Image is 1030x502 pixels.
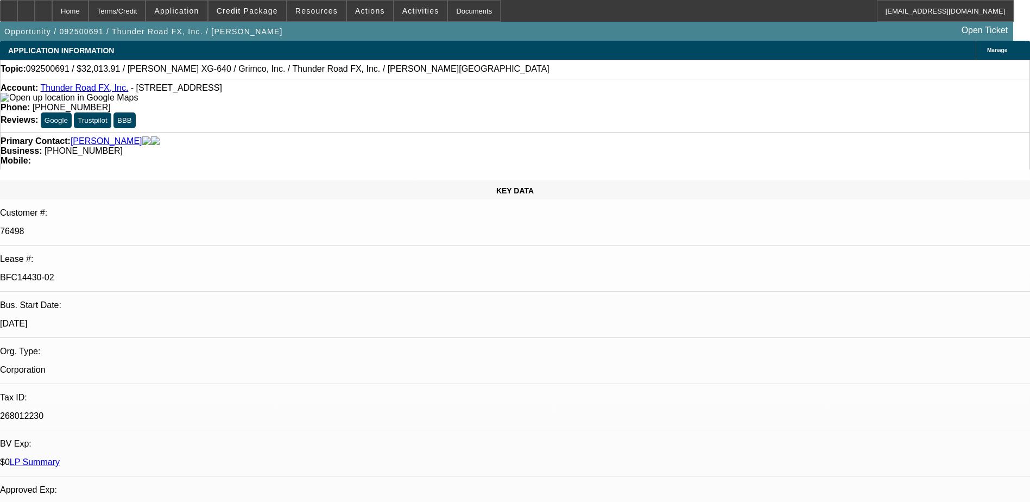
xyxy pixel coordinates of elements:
[1,103,30,112] strong: Phone:
[347,1,393,21] button: Actions
[146,1,207,21] button: Application
[1,115,38,124] strong: Reviews:
[41,112,72,128] button: Google
[295,7,338,15] span: Resources
[1,146,42,155] strong: Business:
[1,156,31,165] strong: Mobile:
[1,64,26,74] strong: Topic:
[1,93,138,103] img: Open up location in Google Maps
[287,1,346,21] button: Resources
[26,64,549,74] span: 092500691 / $32,013.91 / [PERSON_NAME] XG-640 / Grimco, Inc. / Thunder Road FX, Inc. / [PERSON_NA...
[217,7,278,15] span: Credit Package
[394,1,447,21] button: Activities
[1,136,71,146] strong: Primary Contact:
[4,27,283,36] span: Opportunity / 092500691 / Thunder Road FX, Inc. / [PERSON_NAME]
[40,83,128,92] a: Thunder Road FX, Inc.
[74,112,111,128] button: Trustpilot
[45,146,123,155] span: [PHONE_NUMBER]
[987,47,1007,53] span: Manage
[154,7,199,15] span: Application
[71,136,142,146] a: [PERSON_NAME]
[1,93,138,102] a: View Google Maps
[402,7,439,15] span: Activities
[1,83,38,92] strong: Account:
[8,46,114,55] span: APPLICATION INFORMATION
[33,103,111,112] span: [PHONE_NUMBER]
[131,83,222,92] span: - [STREET_ADDRESS]
[496,186,534,195] span: KEY DATA
[142,136,151,146] img: facebook-icon.png
[113,112,136,128] button: BBB
[151,136,160,146] img: linkedin-icon.png
[355,7,385,15] span: Actions
[957,21,1012,40] a: Open Ticket
[208,1,286,21] button: Credit Package
[10,457,60,467] a: LP Summary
